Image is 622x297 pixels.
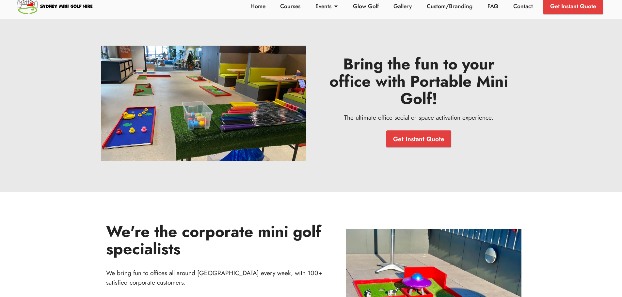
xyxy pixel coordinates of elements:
a: Custom/Branding [425,2,474,10]
a: Events [314,2,340,10]
p: The ultimate office social or space activation experience. [327,113,511,122]
a: Courses [279,2,302,10]
strong: Bring the fun to your office with Portable Mini Golf! [329,53,508,110]
a: Glow Golf [351,2,380,10]
img: Mini Golf Corporates [101,46,306,161]
a: Contact [511,2,534,10]
a: Get Instant Quote [386,130,451,147]
a: Home [248,2,267,10]
p: We bring fun to offices all around [GEOGRAPHIC_DATA] every week, with 100+ satisfied corporate cu... [106,268,330,287]
strong: We're the corporate mini golf specialists [106,220,321,260]
a: Gallery [392,2,414,10]
a: FAQ [486,2,500,10]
